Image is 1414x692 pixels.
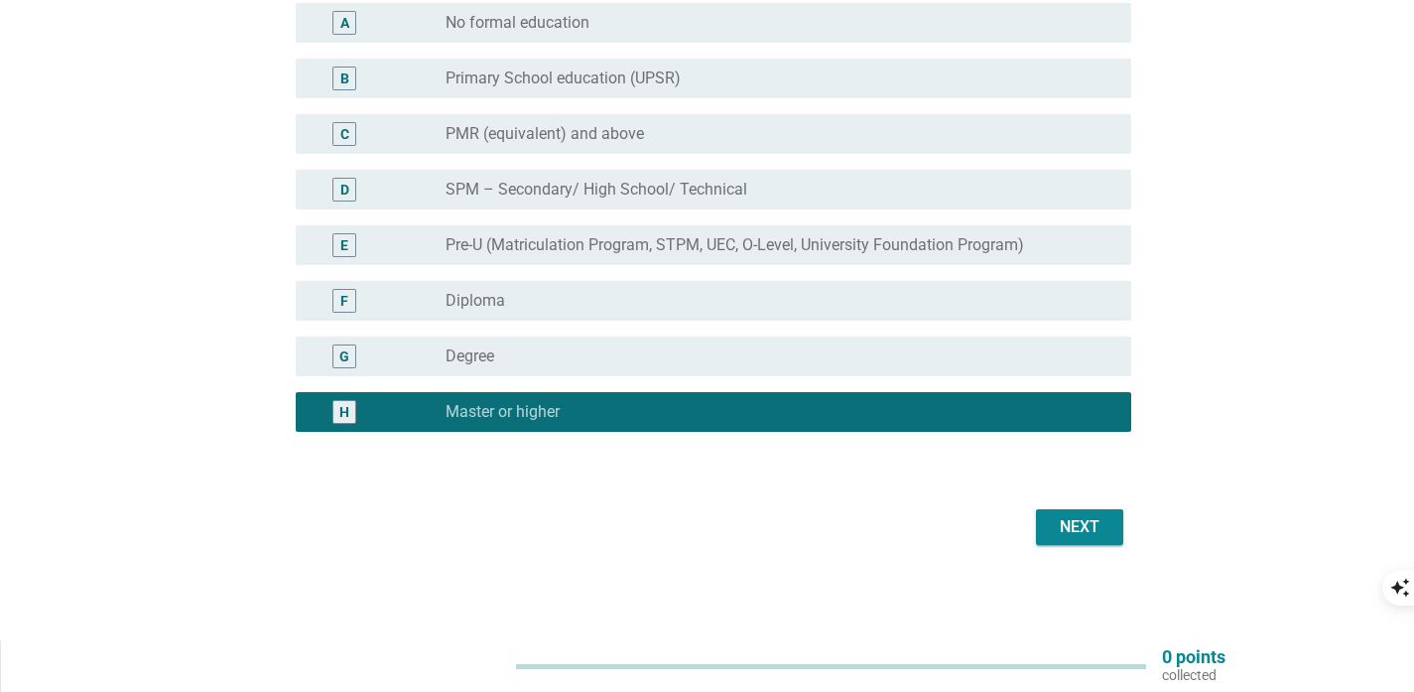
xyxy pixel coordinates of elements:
p: collected [1162,666,1225,684]
label: PMR (equivalent) and above [446,124,644,144]
label: Diploma [446,291,505,311]
label: SPM – Secondary/ High School/ Technical [446,180,747,200]
button: Next [1036,509,1123,545]
label: No formal education [446,13,589,33]
div: A [340,13,349,34]
div: H [339,402,349,423]
label: Degree [446,346,494,366]
label: Primary School education (UPSR) [446,69,681,88]
div: G [339,346,349,367]
div: F [340,291,348,312]
div: B [340,69,349,89]
div: Next [1052,515,1107,539]
label: Pre-U (Matriculation Program, STPM, UEC, O-Level, University Foundation Program) [446,235,1024,255]
div: D [340,180,349,201]
div: C [340,124,349,145]
div: E [340,235,348,256]
label: Master or higher [446,402,560,422]
p: 0 points [1162,648,1225,666]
